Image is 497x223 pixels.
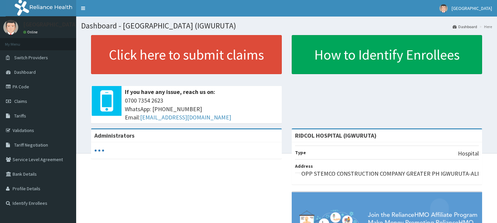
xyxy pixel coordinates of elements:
b: Administrators [94,132,134,139]
p: Hospital [458,149,479,158]
span: Dashboard [14,69,36,75]
img: User Image [3,20,18,35]
span: Switch Providers [14,55,48,61]
span: Claims [14,98,27,104]
a: Dashboard [453,24,477,29]
a: Online [23,30,39,34]
p: OPP STEMCO CONSTRUCTION COMPANY GREATER PH IGWURUTA-ALI [301,169,479,178]
h1: Dashboard - [GEOGRAPHIC_DATA] (IGWURUTA) [81,22,492,30]
span: Tariffs [14,113,26,119]
span: Tariff Negotiation [14,142,48,148]
a: [EMAIL_ADDRESS][DOMAIN_NAME] [140,113,231,121]
p: [GEOGRAPHIC_DATA] [23,22,78,27]
strong: RIDCOL HOSPITAL (IGWURUTA) [295,132,376,139]
svg: audio-loading [94,146,104,156]
li: Here [478,24,492,29]
img: User Image [439,4,448,13]
span: 0700 7354 2623 WhatsApp: [PHONE_NUMBER] Email: [125,96,278,122]
b: Address [295,163,313,169]
b: Type [295,150,306,156]
a: How to Identify Enrollees [292,35,482,74]
a: Click here to submit claims [91,35,282,74]
span: [GEOGRAPHIC_DATA] [452,5,492,11]
b: If you have any issue, reach us on: [125,88,215,96]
